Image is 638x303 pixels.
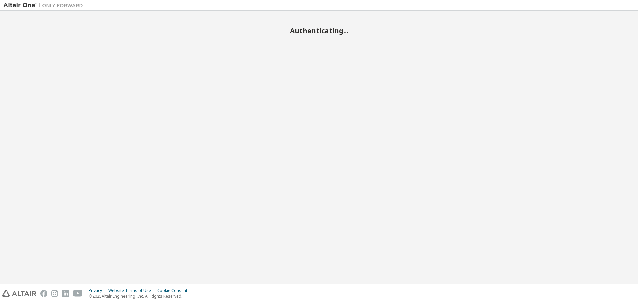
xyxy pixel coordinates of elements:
div: Website Terms of Use [108,288,157,293]
img: altair_logo.svg [2,290,36,297]
img: instagram.svg [51,290,58,297]
img: linkedin.svg [62,290,69,297]
div: Privacy [89,288,108,293]
h2: Authenticating... [3,26,635,35]
img: facebook.svg [40,290,47,297]
img: youtube.svg [73,290,83,297]
img: Altair One [3,2,86,9]
p: © 2025 Altair Engineering, Inc. All Rights Reserved. [89,293,191,299]
div: Cookie Consent [157,288,191,293]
